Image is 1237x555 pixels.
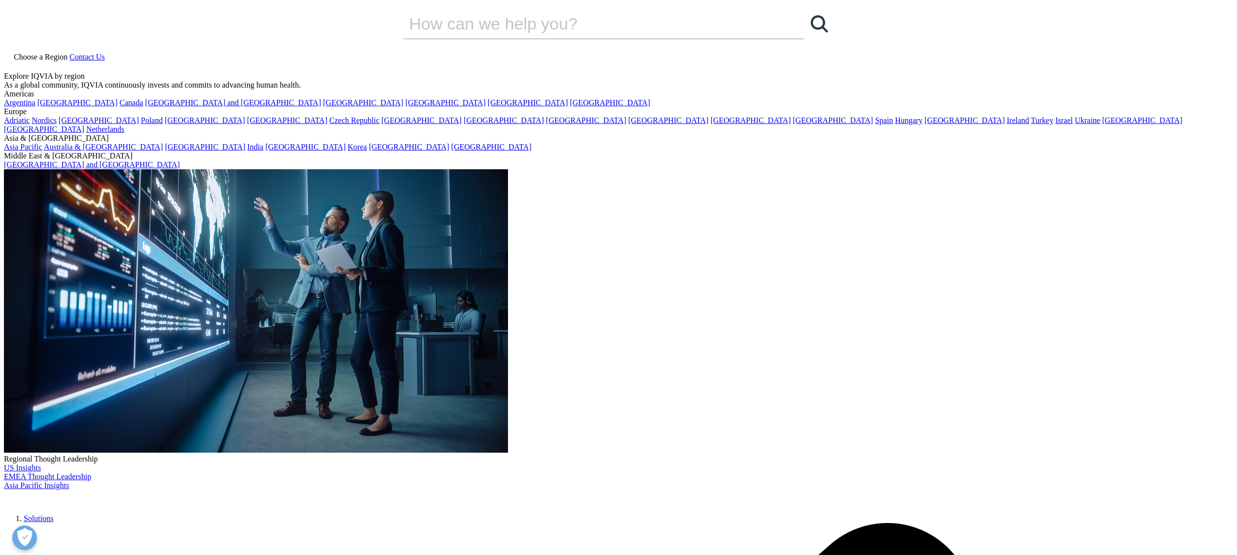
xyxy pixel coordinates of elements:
a: [GEOGRAPHIC_DATA] [546,116,626,124]
a: [GEOGRAPHIC_DATA] [165,116,245,124]
button: Open Preferences [12,525,37,550]
svg: Search [811,15,828,32]
a: [GEOGRAPHIC_DATA] [381,116,462,124]
a: [GEOGRAPHIC_DATA] [570,98,650,107]
a: Solutions [24,514,53,523]
a: Argentina [4,98,35,107]
a: Nordics [32,116,57,124]
a: Turkey [1031,116,1053,124]
a: [GEOGRAPHIC_DATA] and [GEOGRAPHIC_DATA] [145,98,321,107]
a: [GEOGRAPHIC_DATA] and [GEOGRAPHIC_DATA] [4,160,180,169]
a: Contact Us [69,53,105,61]
a: [GEOGRAPHIC_DATA] [924,116,1005,124]
a: Netherlands [86,125,124,133]
a: [GEOGRAPHIC_DATA] [405,98,485,107]
a: Hungary [895,116,922,124]
a: [GEOGRAPHIC_DATA] [37,98,118,107]
a: [GEOGRAPHIC_DATA] [793,116,873,124]
a: Asia Pacific Insights [4,481,69,490]
a: [GEOGRAPHIC_DATA] [464,116,544,124]
a: [GEOGRAPHIC_DATA] [710,116,791,124]
img: 2093_analyzing-data-using-big-screen-display-and-laptop.png [4,169,508,453]
div: Regional Thought Leadership [4,455,1233,463]
a: Ukraine [1075,116,1100,124]
a: Asia Pacific [4,143,42,151]
div: Asia & [GEOGRAPHIC_DATA] [4,134,1233,143]
a: Israel [1055,116,1073,124]
a: Korea [348,143,367,151]
div: Explore IQVIA by region [4,72,1233,81]
a: [GEOGRAPHIC_DATA] [451,143,532,151]
input: Search [403,9,776,38]
a: [GEOGRAPHIC_DATA] [323,98,403,107]
a: [GEOGRAPHIC_DATA] [59,116,139,124]
a: [GEOGRAPHIC_DATA] [165,143,245,151]
a: EMEA Thought Leadership [4,472,91,481]
a: Ireland [1007,116,1029,124]
a: [GEOGRAPHIC_DATA] [265,143,346,151]
span: Choose a Region [14,53,67,61]
a: Australia & [GEOGRAPHIC_DATA] [44,143,163,151]
a: US Insights [4,463,41,472]
a: [GEOGRAPHIC_DATA] [1102,116,1182,124]
a: Czech Republic [329,116,380,124]
a: [GEOGRAPHIC_DATA] [488,98,568,107]
div: Americas [4,90,1233,98]
a: India [247,143,263,151]
a: Adriatic [4,116,30,124]
div: Middle East & [GEOGRAPHIC_DATA] [4,152,1233,160]
a: [GEOGRAPHIC_DATA] [628,116,708,124]
div: As a global community, IQVIA continuously invests and commits to advancing human health. [4,81,1233,90]
a: Canada [120,98,143,107]
a: Spain [875,116,893,124]
a: [GEOGRAPHIC_DATA] [4,125,84,133]
div: Europe [4,107,1233,116]
a: [GEOGRAPHIC_DATA] [247,116,327,124]
a: Search [804,9,834,38]
a: [GEOGRAPHIC_DATA] [369,143,449,151]
a: Poland [141,116,162,124]
img: IQVIA Healthcare Information Technology and Pharma Clinical Research Company [4,490,83,504]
